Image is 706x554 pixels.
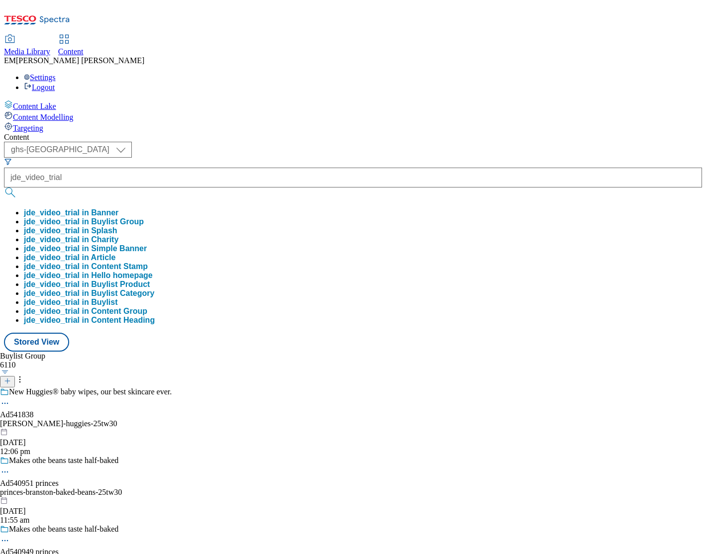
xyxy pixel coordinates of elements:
[24,244,147,253] button: jde_video_trial in Simple Banner
[24,298,118,307] button: jde_video_trial in Buylist
[91,271,153,279] span: Hello homepage
[16,56,144,65] span: [PERSON_NAME] [PERSON_NAME]
[24,289,154,298] button: jde_video_trial in Buylist Category
[9,387,172,396] div: New Huggies® baby wipes, our best skincare ever.
[24,83,55,92] a: Logout
[24,271,153,280] button: jde_video_trial in Hello homepage
[91,217,144,226] span: Buylist Group
[24,208,118,217] button: jde_video_trial in Banner
[4,47,50,56] span: Media Library
[91,262,148,271] span: Content Stamp
[4,111,702,122] a: Content Modelling
[24,280,150,289] button: jde_video_trial in Buylist Product
[58,35,84,56] a: Content
[24,235,118,244] button: jde_video_trial in Charity
[24,226,117,235] button: jde_video_trial in Splash
[4,35,50,56] a: Media Library
[24,217,144,226] div: jde_video_trial in
[4,56,16,65] span: EM
[24,316,155,325] button: jde_video_trial in Content Heading
[24,271,153,280] div: jde_video_trial in
[4,100,702,111] a: Content Lake
[9,456,118,465] div: Makes othe beans taste half-baked
[24,298,118,307] div: jde_video_trial in
[58,47,84,56] span: Content
[13,113,73,121] span: Content Modelling
[9,525,118,534] div: Makes othe beans taste half-baked
[13,124,43,132] span: Targeting
[4,158,12,166] svg: Search Filters
[4,133,702,142] div: Content
[24,307,147,316] button: jde_video_trial in Content Group
[4,122,702,133] a: Targeting
[4,333,69,352] button: Stored View
[24,262,148,271] button: jde_video_trial in Content Stamp
[24,262,148,271] div: jde_video_trial in
[24,217,144,226] button: jde_video_trial in Buylist Group
[24,253,115,262] button: jde_video_trial in Article
[24,73,56,82] a: Settings
[13,102,56,110] span: Content Lake
[91,298,117,306] span: Buylist
[4,168,702,187] input: Search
